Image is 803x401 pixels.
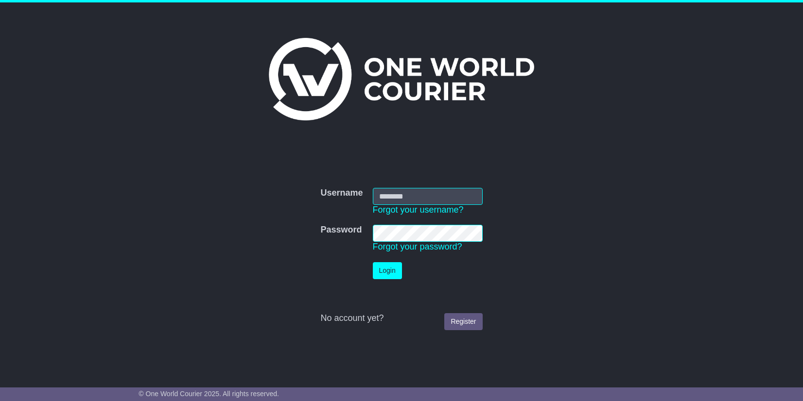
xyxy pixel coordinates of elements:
[373,205,464,215] a: Forgot your username?
[373,242,462,251] a: Forgot your password?
[320,313,482,324] div: No account yet?
[139,390,279,398] span: © One World Courier 2025. All rights reserved.
[444,313,482,330] a: Register
[320,188,363,199] label: Username
[320,225,362,235] label: Password
[269,38,534,120] img: One World
[373,262,402,279] button: Login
